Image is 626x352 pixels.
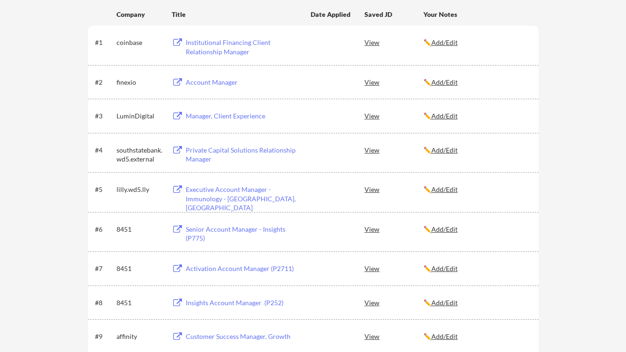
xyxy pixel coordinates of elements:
div: View [364,328,423,345]
div: View [364,107,423,124]
u: Add/Edit [431,264,458,272]
div: ✏️ [423,264,530,273]
div: 8451 [116,264,163,273]
u: Add/Edit [431,299,458,307]
div: Your Notes [423,10,530,19]
div: #9 [95,332,113,341]
div: southstatebank.wd5.external [116,146,163,164]
u: Add/Edit [431,78,458,86]
div: #5 [95,185,113,194]
div: #2 [95,78,113,87]
div: #4 [95,146,113,155]
u: Add/Edit [431,146,458,154]
div: #1 [95,38,113,47]
div: Executive Account Manager - Immunology - [GEOGRAPHIC_DATA], [GEOGRAPHIC_DATA] [186,185,302,213]
div: Private Capital Solutions Relationship Manager [186,146,302,164]
div: #7 [95,264,113,273]
div: Insights Account Manager (P252) [186,298,302,308]
div: View [364,34,423,51]
div: Activation Account Manager (P2711) [186,264,302,273]
div: View [364,141,423,158]
div: Account Manager [186,78,302,87]
div: Company [116,10,163,19]
div: Date Applied [311,10,352,19]
div: Saved JD [364,6,423,22]
div: LuminDigital [116,111,163,121]
div: ✏️ [423,298,530,308]
div: affinity [116,332,163,341]
div: ✏️ [423,225,530,234]
div: #8 [95,298,113,308]
div: Manager, Client Experience [186,111,302,121]
div: 8451 [116,298,163,308]
div: ✏️ [423,78,530,87]
div: ✏️ [423,111,530,121]
div: ✏️ [423,332,530,341]
div: Customer Success Manager, Growth [186,332,302,341]
u: Add/Edit [431,185,458,193]
div: View [364,181,423,198]
div: finexio [116,78,163,87]
div: ✏️ [423,38,530,47]
u: Add/Edit [431,38,458,46]
div: 8451 [116,225,163,234]
div: ✏️ [423,146,530,155]
div: ✏️ [423,185,530,194]
div: coinbase [116,38,163,47]
u: Add/Edit [431,112,458,120]
div: Institutional Financing Client Relationship Manager [186,38,302,56]
div: Senior Account Manager - Insights (P775) [186,225,302,243]
div: View [364,294,423,311]
div: View [364,260,423,277]
div: View [364,220,423,237]
div: #6 [95,225,113,234]
div: View [364,73,423,90]
div: #3 [95,111,113,121]
u: Add/Edit [431,225,458,233]
div: lilly.wd5.lly [116,185,163,194]
u: Add/Edit [431,332,458,340]
div: Title [172,10,302,19]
